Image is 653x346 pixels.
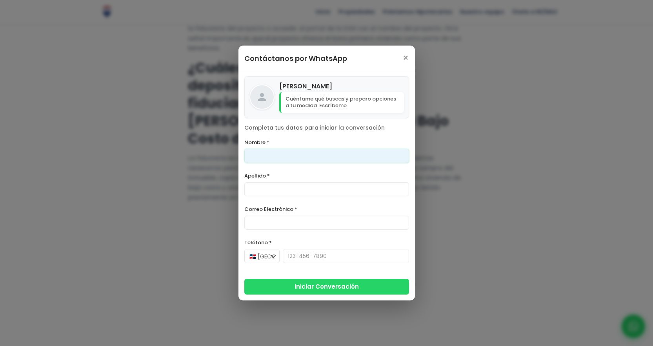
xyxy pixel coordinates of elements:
[244,51,347,65] h3: Contáctanos por WhatsApp
[244,204,409,214] label: Correo Electrónico *
[283,249,409,263] input: 123-456-7890
[244,279,409,295] button: Iniciar Conversación
[279,81,404,91] h4: [PERSON_NAME]
[244,124,409,132] p: Completa tus datos para iniciar la conversación
[279,92,404,113] p: Cuéntame qué buscas y preparo opciones a tu medida. Escríbeme.
[244,171,409,181] label: Apellido *
[244,238,409,247] label: Teléfono *
[402,53,409,63] span: ×
[244,137,409,147] label: Nombre *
